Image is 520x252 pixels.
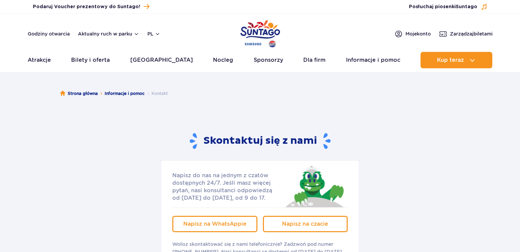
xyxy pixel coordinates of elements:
[33,3,140,10] span: Podaruj Voucher prezentowy do Suntago!
[437,57,464,63] span: Kup teraz
[450,30,493,37] span: Zarządzaj biletami
[105,90,145,97] a: Informacje i pomoc
[60,90,98,97] a: Strona główna
[281,164,348,207] img: Jay
[409,3,488,10] button: Posłuchaj piosenkiSuntago
[71,52,110,68] a: Bilety i oferta
[395,30,431,38] a: Mojekonto
[421,52,492,68] button: Kup teraz
[33,2,149,11] a: Podaruj Voucher prezentowy do Suntago!
[183,221,246,227] span: Napisz na WhatsAppie
[409,3,477,10] span: Posłuchaj piosenki
[282,221,328,227] span: Napisz na czacie
[456,4,477,9] span: Suntago
[172,216,257,232] a: Napisz na WhatsAppie
[28,52,51,68] a: Atrakcje
[147,30,160,37] button: pl
[145,90,168,97] li: Kontakt
[254,52,283,68] a: Sponsorzy
[190,132,331,150] h2: Skontaktuj się z nami
[130,52,193,68] a: [GEOGRAPHIC_DATA]
[28,30,70,37] a: Godziny otwarcia
[405,30,431,37] span: Moje konto
[172,172,279,202] p: Napisz do nas na jednym z czatów dostępnych 24/7. Jeśli masz więcej pytań, nasi konsultanci odpow...
[213,52,233,68] a: Nocleg
[439,30,493,38] a: Zarządzajbiletami
[240,17,280,48] a: Park of Poland
[78,31,139,37] button: Aktualny ruch w parku
[303,52,325,68] a: Dla firm
[346,52,400,68] a: Informacje i pomoc
[263,216,348,232] a: Napisz na czacie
